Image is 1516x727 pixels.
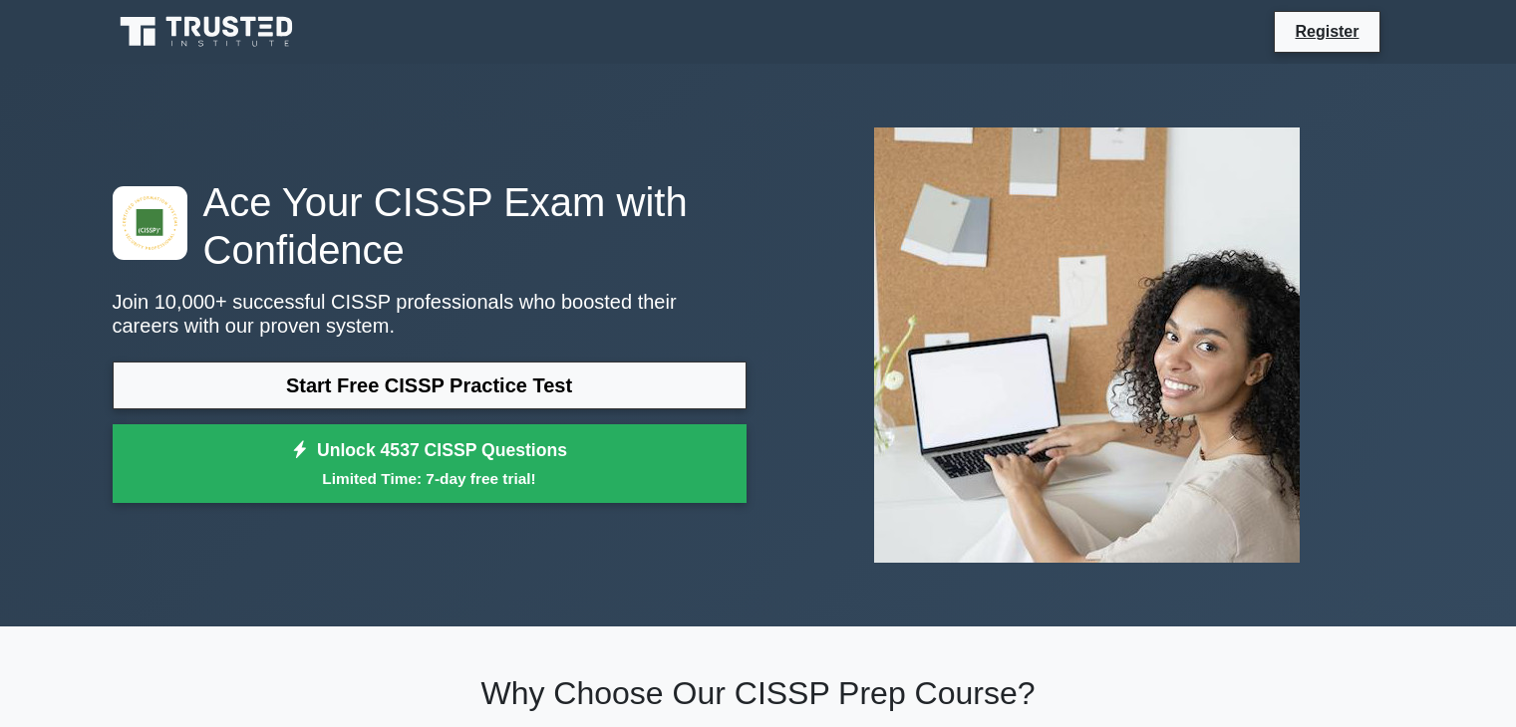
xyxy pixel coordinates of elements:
small: Limited Time: 7-day free trial! [138,467,722,490]
h1: Ace Your CISSP Exam with Confidence [113,178,747,274]
a: Start Free CISSP Practice Test [113,362,747,409]
a: Unlock 4537 CISSP QuestionsLimited Time: 7-day free trial! [113,424,747,504]
h2: Why Choose Our CISSP Prep Course? [113,674,1404,712]
p: Join 10,000+ successful CISSP professionals who boosted their careers with our proven system. [113,290,747,338]
a: Register [1283,19,1370,44]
